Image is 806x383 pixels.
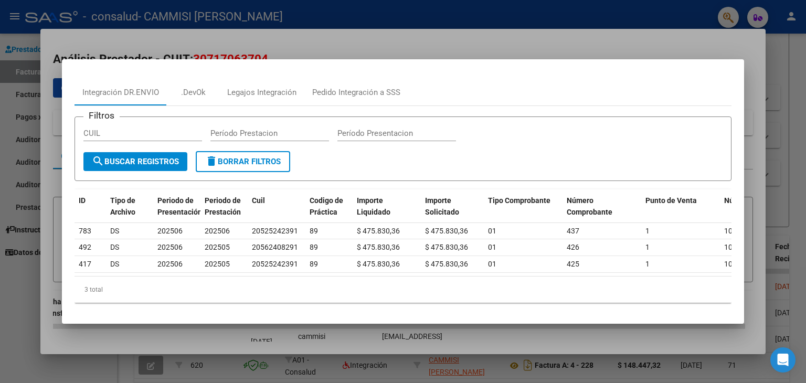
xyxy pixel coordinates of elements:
[310,243,318,251] span: 89
[312,87,400,99] div: Pedido Integración a SSS
[79,260,91,268] span: 417
[357,227,400,235] span: $ 475.830,36
[110,243,119,251] span: DS
[645,227,650,235] span: 1
[79,227,91,235] span: 783
[645,260,650,268] span: 1
[205,260,230,268] span: 202505
[724,260,737,268] span: 104
[79,196,86,205] span: ID
[645,196,697,205] span: Punto de Venta
[75,276,731,303] div: 3 total
[157,196,202,217] span: Periodo de Presentación
[421,189,484,236] datatable-header-cell: Importe Solicitado
[357,243,400,251] span: $ 475.830,36
[425,260,468,268] span: $ 475.830,36
[79,243,91,251] span: 492
[305,189,353,236] datatable-header-cell: Codigo de Práctica
[425,243,468,251] span: $ 475.830,36
[645,243,650,251] span: 1
[310,196,343,217] span: Codigo de Práctica
[196,151,290,172] button: Borrar Filtros
[75,189,106,236] datatable-header-cell: ID
[770,347,796,373] div: Open Intercom Messenger
[205,155,218,167] mat-icon: delete
[353,189,421,236] datatable-header-cell: Importe Liquidado
[488,260,496,268] span: 01
[82,87,159,99] div: Integración DR.ENVIO
[357,260,400,268] span: $ 475.830,36
[641,189,720,236] datatable-header-cell: Punto de Venta
[425,227,468,235] span: $ 475.830,36
[227,87,296,99] div: Legajos Integración
[106,189,153,236] datatable-header-cell: Tipo de Archivo
[110,227,119,235] span: DS
[205,196,241,217] span: Periodo de Prestación
[563,189,641,236] datatable-header-cell: Número Comprobante
[425,196,459,217] span: Importe Solicitado
[110,260,119,268] span: DS
[200,189,248,236] datatable-header-cell: Periodo de Prestación
[724,243,737,251] span: 104
[205,227,230,235] span: 202506
[484,189,563,236] datatable-header-cell: Tipo Comprobante
[310,227,318,235] span: 89
[205,157,281,166] span: Borrar Filtros
[157,227,183,235] span: 202506
[488,227,496,235] span: 01
[310,260,318,268] span: 89
[724,196,791,205] span: Número Envío ARCA
[92,155,104,167] mat-icon: search
[83,152,187,171] button: Buscar Registros
[567,196,612,217] span: Número Comprobante
[567,243,579,251] span: 426
[92,157,179,166] span: Buscar Registros
[181,87,206,99] div: .DevOk
[488,196,550,205] span: Tipo Comprobante
[252,196,265,205] span: Cuil
[488,243,496,251] span: 01
[252,225,298,237] div: 20525242391
[252,258,298,270] div: 20525242391
[567,227,579,235] span: 437
[357,196,390,217] span: Importe Liquidado
[83,109,120,122] h3: Filtros
[724,227,737,235] span: 104
[157,243,183,251] span: 202506
[205,243,230,251] span: 202505
[252,241,298,253] div: 20562408291
[248,189,305,236] datatable-header-cell: Cuil
[110,196,135,217] span: Tipo de Archivo
[157,260,183,268] span: 202506
[720,189,799,236] datatable-header-cell: Número Envío ARCA
[153,189,200,236] datatable-header-cell: Periodo de Presentación
[567,260,579,268] span: 425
